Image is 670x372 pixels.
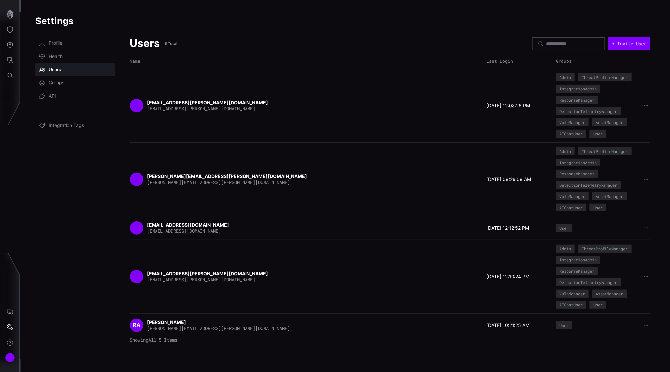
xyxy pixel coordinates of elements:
div: ResponseManager [559,172,594,176]
strong: [EMAIL_ADDRESS][PERSON_NAME][DOMAIN_NAME] [147,271,269,276]
h2: Users [130,37,160,50]
div: AssetManager [596,120,623,124]
a: Profile [35,37,115,50]
div: IntegrationAdmin [559,258,597,262]
div: AIChatUser [559,206,583,209]
div: Total [163,39,179,48]
div: DetectionTelemetryManager [559,280,617,284]
div: VulnManager [559,120,585,124]
span: Users [49,67,61,73]
div: Admin [559,75,571,79]
div: ResponseManager [559,269,594,273]
span: Items [164,337,177,343]
div: Last Login [486,58,553,64]
div: User [559,226,569,230]
span: Showing All 5 [130,337,177,343]
div: AIChatUser [559,132,583,136]
span: Groups [49,80,64,86]
div: ThreatProfileManager [582,247,628,251]
button: + Invite User [608,37,650,50]
div: ThreatProfileManager [582,149,628,153]
span: Integration Tags [49,122,84,129]
div: DetectionTelemetryManager [559,183,617,187]
div: VulnManager [559,194,585,198]
span: Profile [49,40,62,47]
div: DetectionTelemetryManager [559,109,617,113]
div: ThreatProfileManager [582,75,628,79]
time: [DATE] 12:12:52 PM [486,225,529,231]
a: Integration Tags [35,119,115,132]
strong: [EMAIL_ADDRESS][PERSON_NAME][DOMAIN_NAME] [147,100,269,105]
span: [PERSON_NAME][EMAIL_ADDRESS][PERSON_NAME][DOMAIN_NAME] [147,179,290,185]
time: [DATE] 10:21:25 AM [486,322,529,328]
div: AssetManager [596,194,623,198]
div: AIChatUser [559,303,583,307]
time: [DATE] 12:10:24 PM [486,274,529,280]
strong: [EMAIL_ADDRESS][DOMAIN_NAME] [147,222,230,228]
a: Groups [35,76,115,90]
div: Admin [559,247,571,251]
div: Groups [556,58,639,64]
div: VulnManager [559,292,585,296]
a: Users [35,63,115,76]
span: 5 [165,41,168,46]
div: User [593,132,603,136]
div: AssetManager [596,292,623,296]
span: [EMAIL_ADDRESS][PERSON_NAME][DOMAIN_NAME] [147,276,255,283]
div: IntegrationAdmin [559,87,597,91]
strong: [PERSON_NAME] [147,319,187,325]
time: [DATE] 09:26:09 AM [486,176,531,182]
div: IntegrationAdmin [559,161,597,164]
div: Admin [559,149,571,153]
span: Health [49,53,63,60]
span: RA [133,322,141,329]
div: User [593,206,603,209]
a: Health [35,50,115,63]
span: API [49,93,56,100]
h1: Settings [35,15,655,27]
a: API [35,90,115,103]
span: [PERSON_NAME][EMAIL_ADDRESS][PERSON_NAME][DOMAIN_NAME] [147,325,290,331]
span: [EMAIL_ADDRESS][PERSON_NAME][DOMAIN_NAME] [147,105,255,112]
span: [EMAIL_ADDRESS][DOMAIN_NAME] [147,228,221,234]
div: User [593,303,603,307]
div: ResponseManager [559,98,594,102]
time: [DATE] 12:08:26 PM [486,103,530,109]
div: Name [130,58,483,64]
strong: [PERSON_NAME][EMAIL_ADDRESS][PERSON_NAME][DOMAIN_NAME] [147,173,308,179]
div: User [559,323,569,327]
